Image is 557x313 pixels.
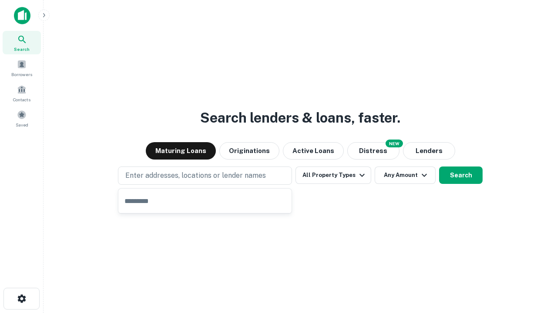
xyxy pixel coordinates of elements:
a: Saved [3,107,41,130]
button: All Property Types [295,166,371,184]
a: Contacts [3,81,41,105]
p: Enter addresses, locations or lender names [125,170,266,181]
button: Originations [219,142,279,160]
button: Enter addresses, locations or lender names [118,166,292,185]
span: Borrowers [11,71,32,78]
button: Search [439,166,483,184]
button: Maturing Loans [146,142,216,160]
button: Lenders [403,142,455,160]
button: Any Amount [375,166,436,184]
a: Borrowers [3,56,41,80]
span: Saved [16,121,28,128]
img: capitalize-icon.png [14,7,30,24]
h3: Search lenders & loans, faster. [200,107,400,128]
span: Contacts [13,96,30,103]
button: Active Loans [283,142,344,160]
div: NEW [386,140,403,147]
a: Search [3,31,41,54]
iframe: Chat Widget [513,243,557,285]
button: Search distressed loans with lien and other non-mortgage details. [347,142,399,160]
span: Search [14,46,30,53]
